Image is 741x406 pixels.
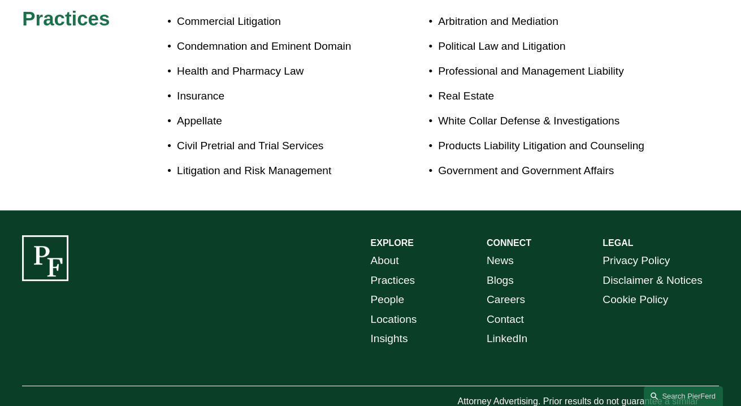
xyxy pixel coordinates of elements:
[177,12,370,31] p: Commercial Litigation
[177,111,370,131] p: Appellate
[438,37,661,56] p: Political Law and Litigation
[371,271,415,290] a: Practices
[487,290,525,309] a: Careers
[438,161,661,180] p: Government and Government Affairs
[438,111,661,131] p: White Collar Defense & Investigations
[177,136,370,156] p: Civil Pretrial and Trial Services
[371,290,405,309] a: People
[603,290,668,309] a: Cookie Policy
[487,329,527,348] a: LinkedIn
[487,310,524,329] a: Contact
[487,271,514,290] a: Blogs
[371,251,399,270] a: About
[603,271,702,290] a: Disclaimer & Notices
[371,238,414,248] strong: EXPLORE
[177,87,370,106] p: Insurance
[177,62,370,81] p: Health and Pharmacy Law
[438,87,661,106] p: Real Estate
[177,161,370,180] p: Litigation and Risk Management
[371,310,417,329] a: Locations
[22,7,110,29] span: Practices
[487,238,531,248] strong: CONNECT
[644,386,723,406] a: Search this site
[603,238,633,248] strong: LEGAL
[177,37,370,56] p: Condemnation and Eminent Domain
[487,251,514,270] a: News
[371,329,408,348] a: Insights
[438,12,661,31] p: Arbitration and Mediation
[603,251,670,270] a: Privacy Policy
[438,136,661,156] p: Products Liability Litigation and Counseling
[438,62,661,81] p: Professional and Management Liability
